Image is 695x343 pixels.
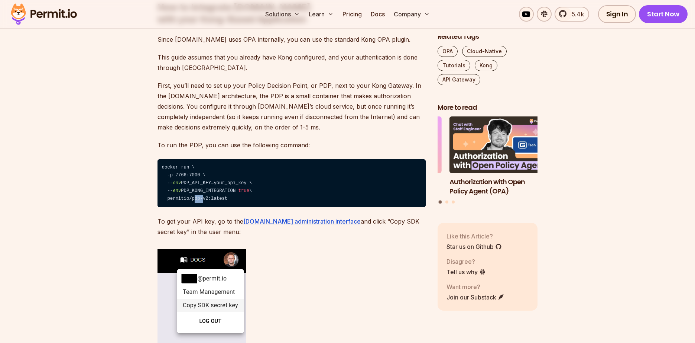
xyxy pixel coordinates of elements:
span: env [173,180,181,186]
p: Disagree? [446,257,486,266]
a: [DOMAIN_NAME] administration interface [243,218,361,225]
a: Join our Substack [446,293,504,302]
p: To run the PDP, you can use the following command: [157,140,426,150]
span: env [173,188,181,193]
img: Authorization with Open Policy Agent (OPA) [449,117,550,173]
a: 5.4k [555,7,589,22]
button: Go to slide 1 [439,201,442,204]
img: Permit logo [7,1,80,27]
p: First, you’ll need to set up your Policy Decision Point, or PDP, next to your Kong Gateway. In th... [157,80,426,132]
a: Tutorials [438,60,470,71]
p: This guide assumes that you already have Kong configured, and your authentication is done through... [157,52,426,73]
a: Pricing [340,7,365,22]
a: Cloud-Native [462,46,507,57]
p: To get your API key, go to the and click “Copy SDK secret key” in the user menu: [157,216,426,237]
a: API Gateway [438,74,480,85]
a: OPA [438,46,458,57]
h2: More to read [438,103,538,112]
div: Posts [438,117,538,205]
p: Like this Article? [446,232,502,241]
code: docker run \ ⁠ -p 7766:7000 \ ⁠ -- PDP_API_KEY=your_api_key \ ⁠ -- PDP_KONG_INTEGRATION= \ ⁠ perm... [157,159,426,208]
button: Learn [306,7,337,22]
a: Tell us why [446,267,486,276]
button: Company [391,7,433,22]
a: Start Now [639,5,688,23]
a: Sign In [598,5,636,23]
a: Docs [368,7,388,22]
a: Kong [475,60,497,71]
h3: Policy Engine Showdown - OPA vs. OpenFGA vs. Cedar [341,177,442,196]
span: true [238,188,249,193]
a: Authorization with Open Policy Agent (OPA)Authorization with Open Policy Agent (OPA) [449,117,550,196]
li: 3 of 3 [341,117,442,196]
button: Go to slide 3 [452,201,455,204]
button: Go to slide 2 [445,201,448,204]
li: 1 of 3 [449,117,550,196]
h3: Authorization with Open Policy Agent (OPA) [449,177,550,196]
h2: Related Tags [438,32,538,41]
p: Since [DOMAIN_NAME] uses OPA internally, you can use the standard Kong OPA plugin. [157,34,426,45]
button: Solutions [262,7,303,22]
a: Star us on Github [446,242,502,251]
img: Policy Engine Showdown - OPA vs. OpenFGA vs. Cedar [341,117,442,173]
span: 5.4k [567,10,584,19]
p: Want more? [446,282,504,291]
